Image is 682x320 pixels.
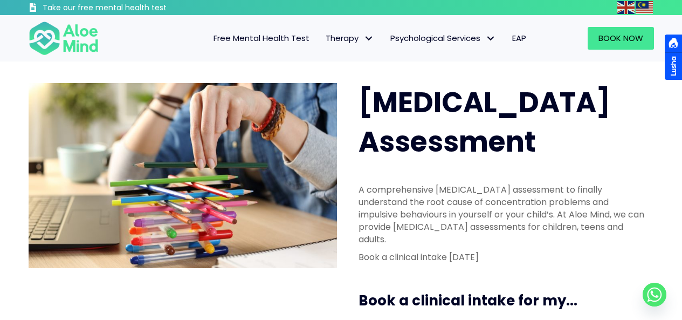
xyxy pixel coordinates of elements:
[29,3,224,15] a: Take our free mental health test
[483,31,499,46] span: Psychological Services: submenu
[598,32,643,44] span: Book Now
[205,27,318,50] a: Free Mental Health Test
[617,1,635,14] img: en
[43,3,224,13] h3: Take our free mental health test
[29,21,99,56] img: Aloe mind Logo
[318,27,382,50] a: TherapyTherapy: submenu
[213,32,309,44] span: Free Mental Health Test
[382,27,504,50] a: Psychological ServicesPsychological Services: submenu
[636,1,653,14] img: ms
[113,27,534,50] nav: Menu
[359,291,658,310] h3: Book a clinical intake for my...
[390,32,496,44] span: Psychological Services
[512,32,526,44] span: EAP
[359,251,647,263] p: Book a clinical intake [DATE]
[643,283,666,307] a: Whatsapp
[588,27,654,50] a: Book Now
[29,83,337,268] img: ADHD photo
[359,183,647,246] p: A comprehensive [MEDICAL_DATA] assessment to finally understand the root cause of concentration p...
[504,27,534,50] a: EAP
[359,83,610,161] span: [MEDICAL_DATA] Assessment
[326,32,374,44] span: Therapy
[361,31,377,46] span: Therapy: submenu
[636,1,654,13] a: Malay
[617,1,636,13] a: English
